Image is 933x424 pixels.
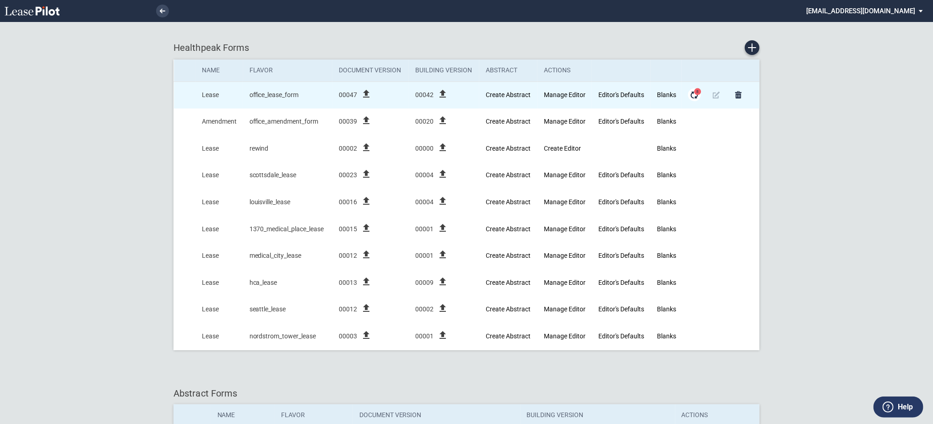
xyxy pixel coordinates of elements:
span: 00016 [339,198,357,207]
a: Blanks [657,118,676,125]
th: Building Version [409,60,479,82]
a: Blanks [657,332,676,340]
label: file_upload [361,281,372,288]
th: Flavor [243,60,333,82]
div: Healthpeak Forms [174,40,759,55]
i: file_upload [437,330,448,341]
a: Create new Abstract [486,279,531,286]
a: Delete Form [732,88,745,101]
label: file_upload [361,120,372,127]
i: file_upload [361,169,372,179]
a: Create new Abstract [486,305,531,313]
span: 00001 [415,332,434,341]
label: file_upload [361,201,372,208]
td: seattle_lease [243,296,333,323]
i: file_upload [437,223,448,234]
i: file_upload [437,276,448,287]
label: file_upload [361,174,372,181]
td: Lease [196,216,243,243]
label: file_upload [437,174,448,181]
label: file_upload [437,308,448,315]
a: Create new Abstract [486,225,531,233]
a: Blanks [657,91,676,98]
a: Blanks [657,279,676,286]
span: 00002 [415,305,434,314]
a: Blanks [657,225,676,233]
label: file_upload [437,147,448,154]
td: Amendment [196,109,243,136]
th: Abstract [479,60,537,82]
span: 00020 [415,117,434,126]
a: Create new Abstract [486,332,531,340]
td: nordstrom_tower_lease [243,323,333,350]
span: 00004 [415,171,434,180]
label: file_upload [437,254,448,261]
label: Help [898,401,913,413]
span: 00009 [415,278,434,288]
tr: Created At: 2025-01-09T22:57:26+05:30; Updated At: 2025-01-09T22:59:34+05:30 [174,135,759,162]
a: Create new Abstract [486,198,531,206]
i: file_upload [437,142,448,153]
a: Form Updates 8 [688,88,701,101]
td: Lease [196,82,243,109]
a: Manage Editor [544,332,586,340]
a: Blanks [657,171,676,179]
td: Lease [196,323,243,350]
td: office_lease_form [243,82,333,109]
label: file_upload [437,335,448,342]
a: Editor's Defaults [598,332,644,340]
label: file_upload [361,335,372,342]
a: Create new Abstract [486,145,531,152]
td: hca_lease [243,269,333,296]
label: file_upload [361,254,372,261]
a: Manage Editor [544,171,586,179]
a: Manage Editor [544,252,586,259]
a: Editor's Defaults [598,118,644,125]
md-icon: Form Updates [689,89,700,100]
label: file_upload [361,93,372,101]
i: file_upload [361,196,372,207]
a: Manage Editor [544,279,586,286]
td: Lease [196,296,243,323]
span: 00013 [339,278,357,288]
tr: Created At: 2025-09-08T18:11:20+05:30; Updated At: 2025-09-17T21:33:28+05:30 [174,216,759,243]
i: file_upload [361,115,372,126]
tr: Created At: 2025-09-11T19:47:45+05:30; Updated At: 2025-09-23T18:35:38+05:30 [174,82,759,109]
div: Abstract Forms [174,387,759,400]
tr: Created At: 2025-05-20T15:43:37+05:30; Updated At: 2025-09-17T21:28:35+05:30 [174,189,759,216]
td: Lease [196,135,243,162]
td: 1370_medical_place_lease [243,216,333,243]
span: 00002 [339,144,357,153]
td: Lease [196,269,243,296]
span: 00012 [339,251,357,261]
td: Lease [196,243,243,270]
span: 8 [694,88,701,95]
a: Editor's Defaults [598,171,644,179]
a: Manage Editor [544,305,586,313]
i: file_upload [361,142,372,153]
i: file_upload [437,88,448,99]
a: Editor's Defaults [598,198,644,206]
label: file_upload [361,147,372,154]
span: 00000 [415,144,434,153]
label: file_upload [361,308,372,315]
span: 00039 [339,117,357,126]
i: file_upload [437,169,448,179]
a: Create new Abstract [486,252,531,259]
td: Lease [196,189,243,216]
label: file_upload [361,228,372,235]
a: Create Editor [544,145,581,152]
a: Editor's Defaults [598,252,644,259]
td: Lease [196,162,243,189]
td: office_amendment_form [243,109,333,136]
tr: Created At: 2025-09-16T12:36:38+05:30; Updated At: 2025-09-16T12:37:47+05:30 [174,269,759,296]
tr: Created At: 2025-09-15T13:51:51+05:30; Updated At: 2025-09-15T13:53:05+05:30 [174,243,759,270]
span: 00042 [415,91,434,100]
i: file_upload [361,88,372,99]
label: file_upload [437,93,448,101]
a: Editor's Defaults [598,279,644,286]
label: file_upload [437,120,448,127]
a: Blanks [657,305,676,313]
a: Editor's Defaults [598,305,644,313]
md-icon: Delete Form [733,89,744,100]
